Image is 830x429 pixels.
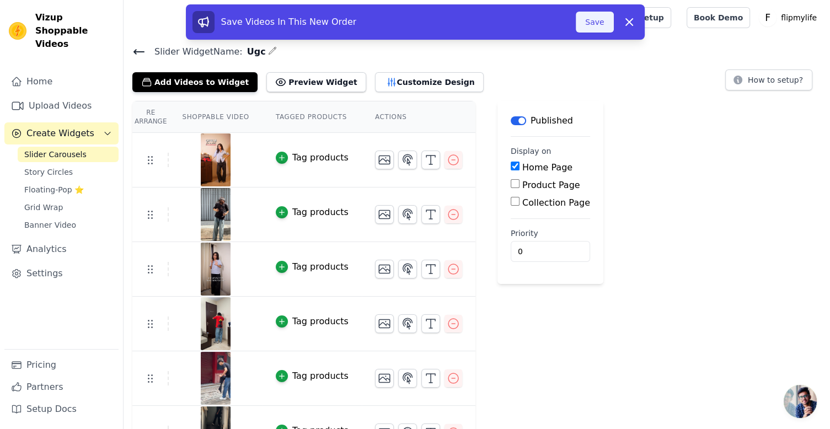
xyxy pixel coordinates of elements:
button: Change Thumbnail [375,205,394,224]
span: Save Videos In This New Order [221,17,357,27]
a: How to setup? [725,77,812,88]
span: Ugc [243,45,266,58]
span: Banner Video [24,219,76,230]
button: Add Videos to Widget [132,72,258,92]
button: Tag products [276,315,349,328]
label: Priority [511,228,590,239]
label: Collection Page [522,197,590,208]
a: Floating-Pop ⭐ [18,182,119,197]
button: Save [576,12,613,33]
button: Change Thumbnail [375,314,394,333]
a: Home [4,71,119,93]
span: Floating-Pop ⭐ [24,184,84,195]
th: Actions [362,101,475,133]
a: Settings [4,262,119,285]
div: Tag products [292,369,349,383]
button: Tag products [276,206,349,219]
a: Partners [4,376,119,398]
div: Tag products [292,315,349,328]
button: Change Thumbnail [375,151,394,169]
a: Banner Video [18,217,119,233]
button: Tag products [276,260,349,274]
th: Re Arrange [132,101,169,133]
a: Analytics [4,238,119,260]
img: vizup-images-1ec4.png [200,188,231,241]
div: Tag products [292,151,349,164]
label: Product Page [522,180,580,190]
a: Open chat [784,385,817,418]
img: vizup-images-30be.png [200,352,231,405]
div: Tag products [292,206,349,219]
img: vizup-images-cd53.png [200,243,231,296]
button: Change Thumbnail [375,260,394,278]
div: Tag products [292,260,349,274]
a: Grid Wrap [18,200,119,215]
span: Create Widgets [26,127,94,140]
button: Tag products [276,369,349,383]
p: Published [531,114,573,127]
span: Slider Widget Name: [146,45,243,58]
button: Customize Design [375,72,484,92]
th: Shoppable Video [169,101,262,133]
button: How to setup? [725,69,812,90]
a: Story Circles [18,164,119,180]
label: Home Page [522,162,572,173]
span: Story Circles [24,167,73,178]
a: Slider Carousels [18,147,119,162]
th: Tagged Products [263,101,362,133]
button: Tag products [276,151,349,164]
div: Edit Name [268,44,277,59]
img: vizup-images-5e88.jpg [200,133,231,186]
span: Grid Wrap [24,202,63,213]
a: Setup Docs [4,398,119,420]
img: vizup-images-4ec1.jpg [200,297,231,350]
a: Pricing [4,354,119,376]
button: Preview Widget [266,72,366,92]
legend: Display on [511,146,551,157]
span: Slider Carousels [24,149,87,160]
a: Upload Videos [4,95,119,117]
button: Change Thumbnail [375,369,394,388]
button: Create Widgets [4,122,119,144]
